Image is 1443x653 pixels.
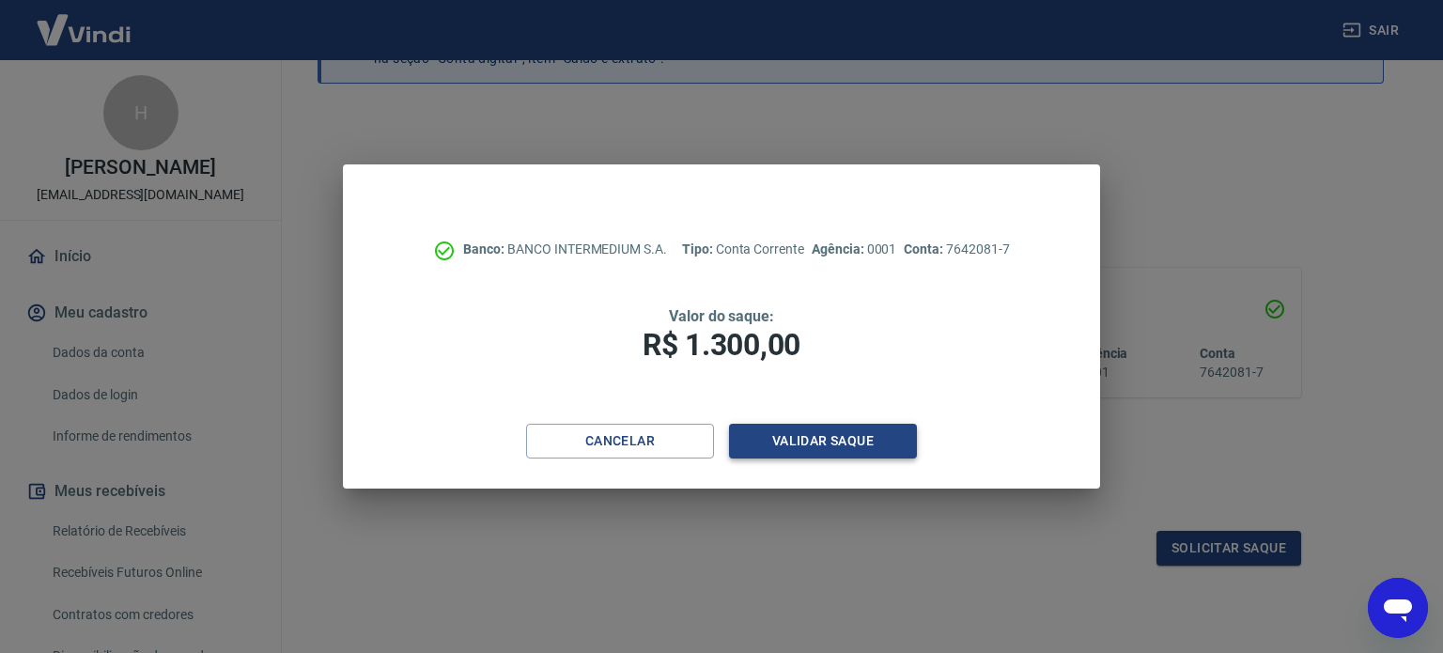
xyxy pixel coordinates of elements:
span: Tipo: [682,241,716,257]
span: Agência: [812,241,867,257]
p: 0001 [812,240,896,259]
p: BANCO INTERMEDIUM S.A. [463,240,667,259]
button: Validar saque [729,424,917,459]
span: R$ 1.300,00 [643,327,800,363]
p: 7642081-7 [904,240,1009,259]
p: Conta Corrente [682,240,804,259]
span: Conta: [904,241,946,257]
span: Banco: [463,241,507,257]
button: Cancelar [526,424,714,459]
iframe: Botão para abrir a janela de mensagens [1368,578,1428,638]
span: Valor do saque: [669,307,774,325]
